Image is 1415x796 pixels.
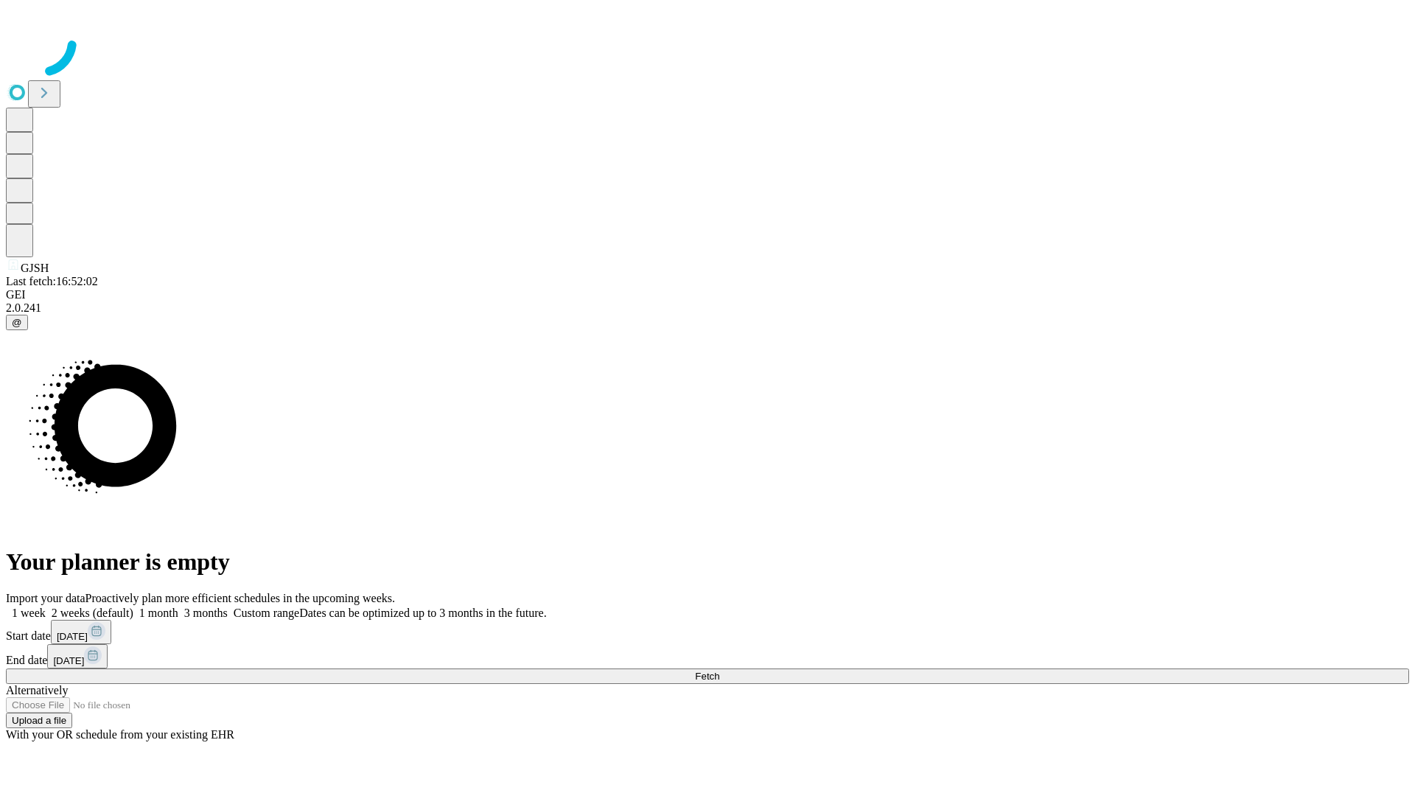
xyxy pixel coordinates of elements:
[53,655,84,666] span: [DATE]
[6,315,28,330] button: @
[6,592,85,604] span: Import your data
[6,301,1409,315] div: 2.0.241
[139,607,178,619] span: 1 month
[6,275,98,287] span: Last fetch: 16:52:02
[12,607,46,619] span: 1 week
[6,728,234,741] span: With your OR schedule from your existing EHR
[12,317,22,328] span: @
[52,607,133,619] span: 2 weeks (default)
[299,607,546,619] span: Dates can be optimized up to 3 months in the future.
[6,668,1409,684] button: Fetch
[6,548,1409,576] h1: Your planner is empty
[85,592,395,604] span: Proactively plan more efficient schedules in the upcoming weeks.
[6,288,1409,301] div: GEI
[695,671,719,682] span: Fetch
[6,644,1409,668] div: End date
[184,607,228,619] span: 3 months
[57,631,88,642] span: [DATE]
[234,607,299,619] span: Custom range
[6,713,72,728] button: Upload a file
[21,262,49,274] span: GJSH
[6,684,68,696] span: Alternatively
[6,620,1409,644] div: Start date
[51,620,111,644] button: [DATE]
[47,644,108,668] button: [DATE]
